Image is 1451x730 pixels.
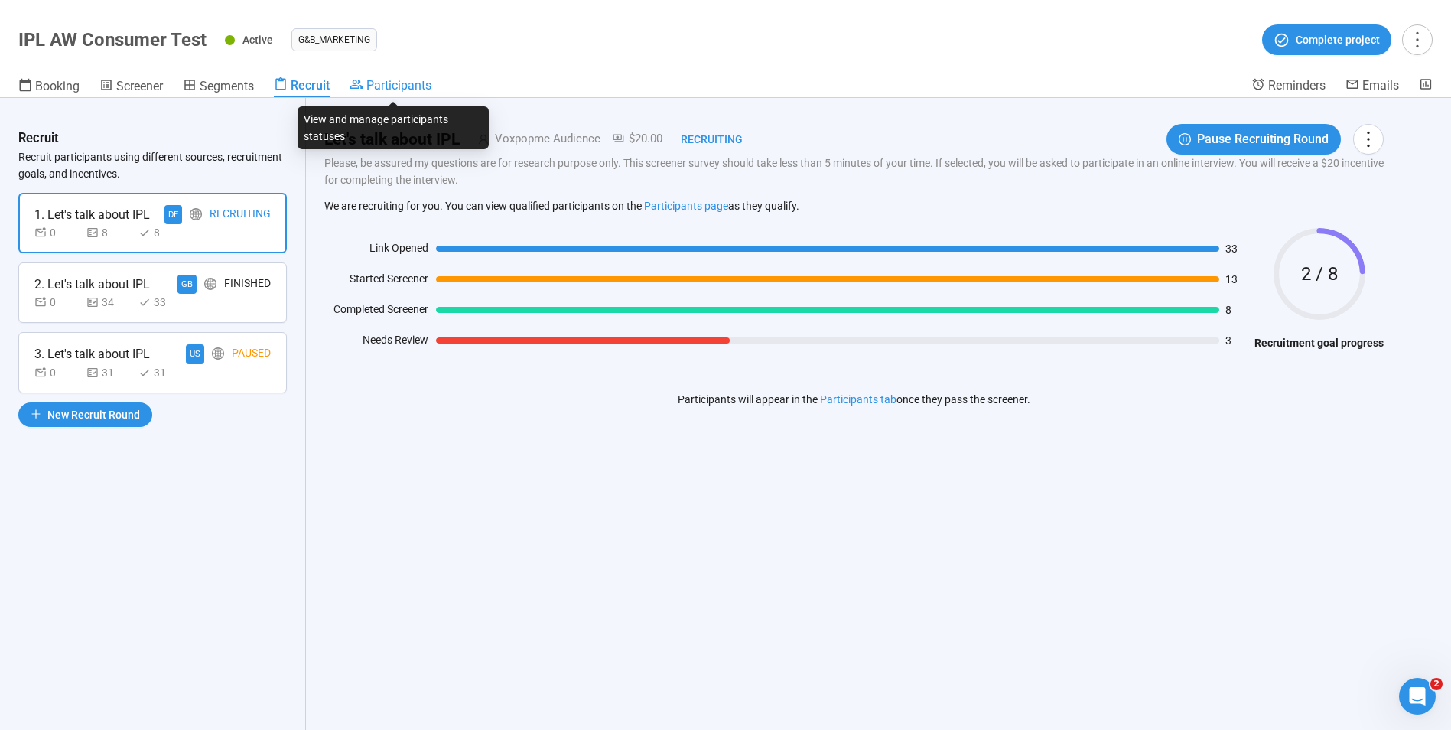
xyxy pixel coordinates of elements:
[1225,335,1247,346] span: 3
[18,402,152,427] button: plusNew Recruit Round
[324,301,428,324] div: Completed Screener
[232,344,271,363] div: Paused
[47,406,140,423] span: New Recruit Round
[204,278,216,290] span: global
[34,344,150,363] div: 3. Let's talk about IPL
[116,79,163,93] span: Screener
[86,364,132,381] div: 31
[224,275,271,294] div: Finished
[1197,129,1329,148] span: Pause Recruiting Round
[18,29,207,51] h1: IPL AW Consumer Test
[138,364,184,381] div: 31
[212,347,224,360] span: global
[324,240,428,262] div: Link Opened
[298,32,370,47] span: G&B_MARKETING
[366,78,431,93] span: Participants
[200,79,254,93] span: Segments
[99,77,163,97] a: Screener
[1274,265,1365,283] span: 2 / 8
[678,391,1030,408] p: Participants will appear in the once they pass the screener.
[186,344,204,363] div: US
[1353,124,1384,155] button: more
[164,205,182,224] div: DE
[662,131,743,148] div: Recruiting
[324,199,1384,213] p: We are recruiting for you. You can view qualified participants on the as they qualify.
[291,78,330,93] span: Recruit
[1225,243,1247,254] span: 33
[324,331,428,354] div: Needs Review
[86,294,132,311] div: 34
[190,208,202,220] span: global
[274,77,330,97] a: Recruit
[177,275,197,294] div: GB
[183,77,254,97] a: Segments
[1225,305,1247,315] span: 8
[1430,678,1443,690] span: 2
[644,200,728,212] a: Participants page
[138,294,184,311] div: 33
[1345,77,1399,96] a: Emails
[86,224,132,241] div: 8
[31,409,41,419] span: plus
[18,148,287,182] p: Recruit participants using different sources, recruitment goals, and incentives.
[1296,31,1380,48] span: Complete project
[18,77,80,97] a: Booking
[242,34,273,46] span: Active
[34,224,80,241] div: 0
[1166,124,1341,155] button: pause-circlePause Recruiting Round
[1402,24,1433,55] button: more
[1407,29,1427,50] span: more
[210,205,271,224] div: Recruiting
[18,129,59,148] h3: Recruit
[489,130,600,148] div: Voxpopme Audience
[35,79,80,93] span: Booking
[350,77,431,96] a: Participants
[298,106,489,149] div: View and manage participants statuses
[600,130,662,148] div: $20.00
[34,205,150,224] div: 1. Let's talk about IPL
[1254,334,1384,351] h4: Recruitment goal progress
[324,270,428,293] div: Started Screener
[324,155,1384,188] p: Please, be assured my questions are for research purpose only. This screener survey should take l...
[138,224,184,241] div: 8
[1358,129,1378,149] span: more
[1362,78,1399,93] span: Emails
[820,393,896,406] a: Participants tab
[1251,77,1326,96] a: Reminders
[34,364,80,381] div: 0
[1225,274,1247,285] span: 13
[1399,678,1436,715] iframe: Intercom live chat
[1262,24,1391,55] button: Complete project
[34,275,150,294] div: 2. Let's talk about IPL
[34,294,80,311] div: 0
[1268,78,1326,93] span: Reminders
[1179,133,1191,145] span: pause-circle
